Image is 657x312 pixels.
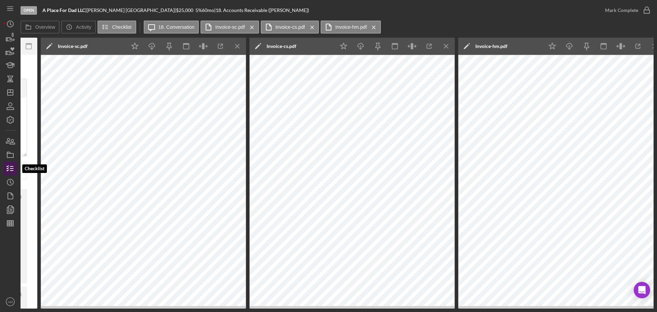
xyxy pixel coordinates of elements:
[61,21,95,34] button: Activity
[8,300,13,304] text: AM
[42,8,87,13] div: |
[144,21,199,34] button: 18. Conversation
[21,6,37,15] div: Open
[42,7,85,13] b: A Place For Dad LLC
[267,43,296,49] div: Invoice-cs.pdf
[215,24,245,30] label: Invoice-sc.pdf
[261,21,319,34] button: Invoice-cs.pdf
[76,24,91,30] label: Activity
[158,24,195,30] label: 18. Conversation
[335,24,367,30] label: Invoice-hm.pdf
[58,43,88,49] div: Invoice-sc.pdf
[275,24,305,30] label: Invoice-cs.pdf
[195,8,202,13] div: 5 %
[98,21,136,34] button: Checklist
[87,8,176,13] div: [PERSON_NAME] [GEOGRAPHIC_DATA] |
[176,7,193,13] span: $25,000
[475,43,507,49] div: Invoice-hm.pdf
[634,282,650,298] div: Open Intercom Messenger
[321,21,381,34] button: Invoice-hm.pdf
[3,295,17,309] button: AM
[598,3,654,17] button: Mark Complete
[112,24,132,30] label: Checklist
[21,21,60,34] button: Overview
[214,8,309,13] div: | 18. Accounts Receivable ([PERSON_NAME])
[35,24,55,30] label: Overview
[201,21,259,34] button: Invoice-sc.pdf
[202,8,214,13] div: 60 mo
[605,3,638,17] div: Mark Complete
